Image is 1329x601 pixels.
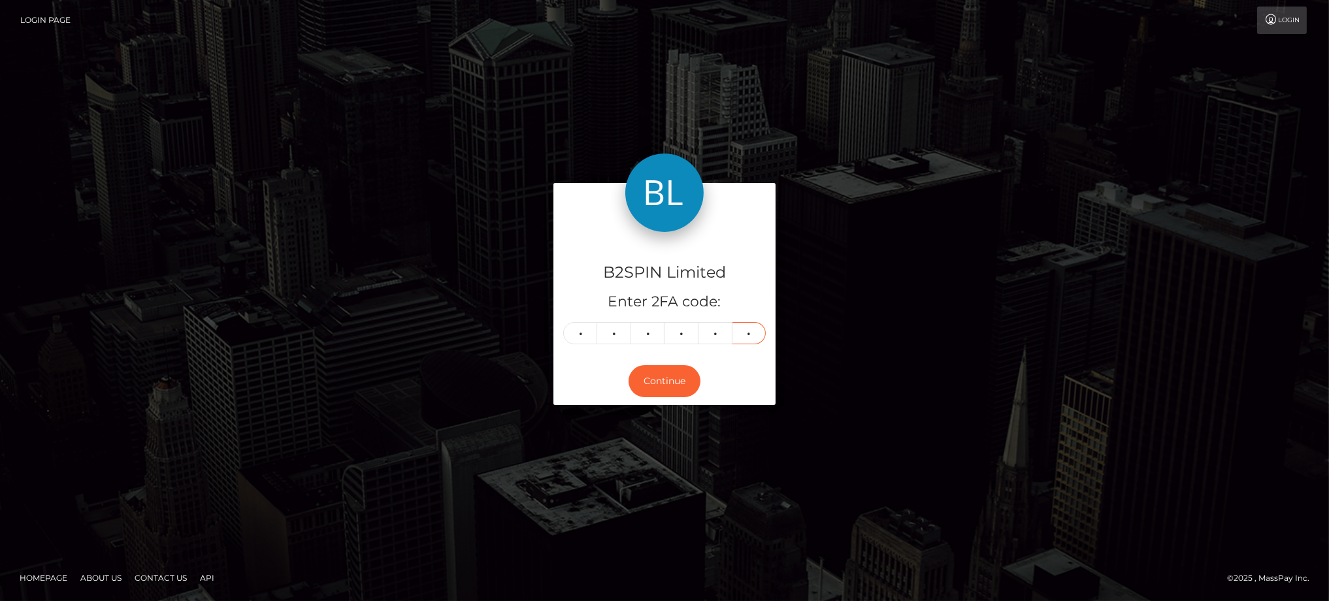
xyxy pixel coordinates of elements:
div: © 2025 , MassPay Inc. [1227,571,1319,585]
a: Login [1257,7,1307,34]
a: Login Page [20,7,71,34]
button: Continue [629,365,700,397]
a: Homepage [14,568,73,588]
img: B2SPIN Limited [625,154,704,232]
a: API [195,568,220,588]
a: Contact Us [129,568,192,588]
h5: Enter 2FA code: [563,292,766,312]
h4: B2SPIN Limited [563,261,766,284]
a: About Us [75,568,127,588]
